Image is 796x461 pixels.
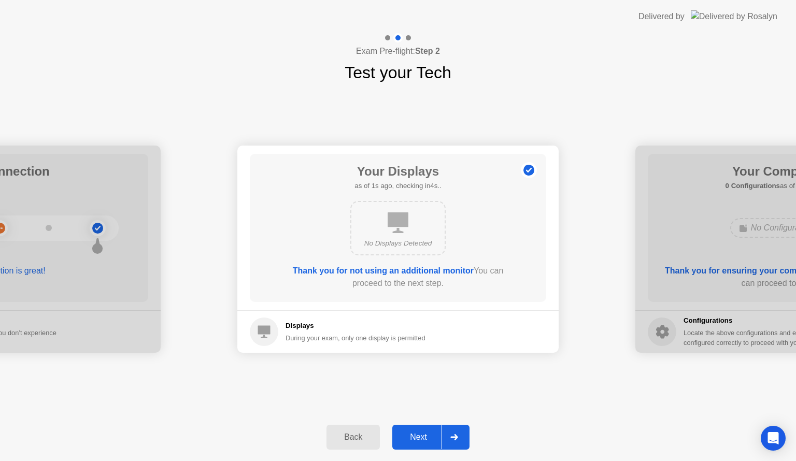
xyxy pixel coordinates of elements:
[356,45,440,57] h4: Exam Pre-flight:
[761,426,786,451] div: Open Intercom Messenger
[330,433,377,442] div: Back
[395,433,442,442] div: Next
[415,47,440,55] b: Step 2
[345,60,451,85] h1: Test your Tech
[293,266,474,275] b: Thank you for not using an additional monitor
[638,10,685,23] div: Delivered by
[286,321,425,331] h5: Displays
[392,425,470,450] button: Next
[354,162,441,181] h1: Your Displays
[691,10,777,22] img: Delivered by Rosalyn
[279,265,517,290] div: You can proceed to the next step.
[354,181,441,191] h5: as of 1s ago, checking in4s..
[286,333,425,343] div: During your exam, only one display is permitted
[360,238,436,249] div: No Displays Detected
[326,425,380,450] button: Back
